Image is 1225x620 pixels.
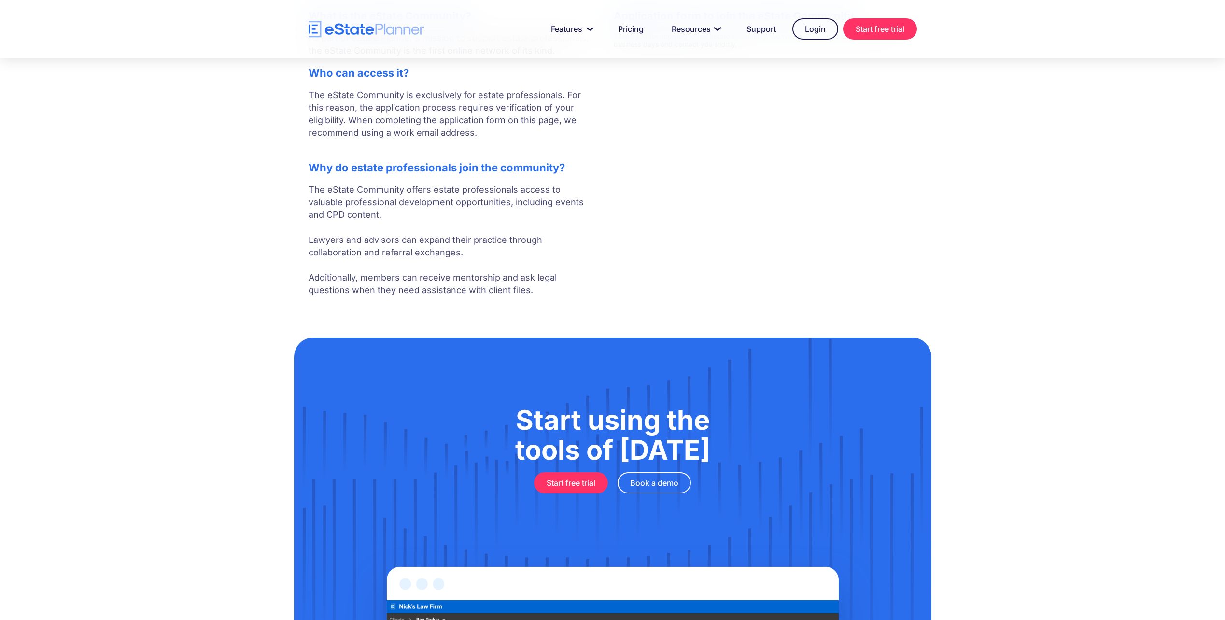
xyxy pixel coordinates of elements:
[309,89,594,152] p: The eState Community is exclusively for estate professionals. For this reason, the application pr...
[606,19,655,39] a: Pricing
[342,405,883,465] h1: Start using the tools of [DATE]
[735,19,788,39] a: Support
[539,19,602,39] a: Features
[618,472,691,493] a: Book a demo
[309,21,424,38] a: home
[792,18,838,40] a: Login
[309,161,594,174] h2: Why do estate professionals join the community?
[534,472,608,493] a: Start free trial
[309,183,594,296] p: The eState Community offers estate professionals access to valuable professional development oppo...
[309,67,594,79] h2: Who can access it?
[843,18,917,40] a: Start free trial
[660,19,730,39] a: Resources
